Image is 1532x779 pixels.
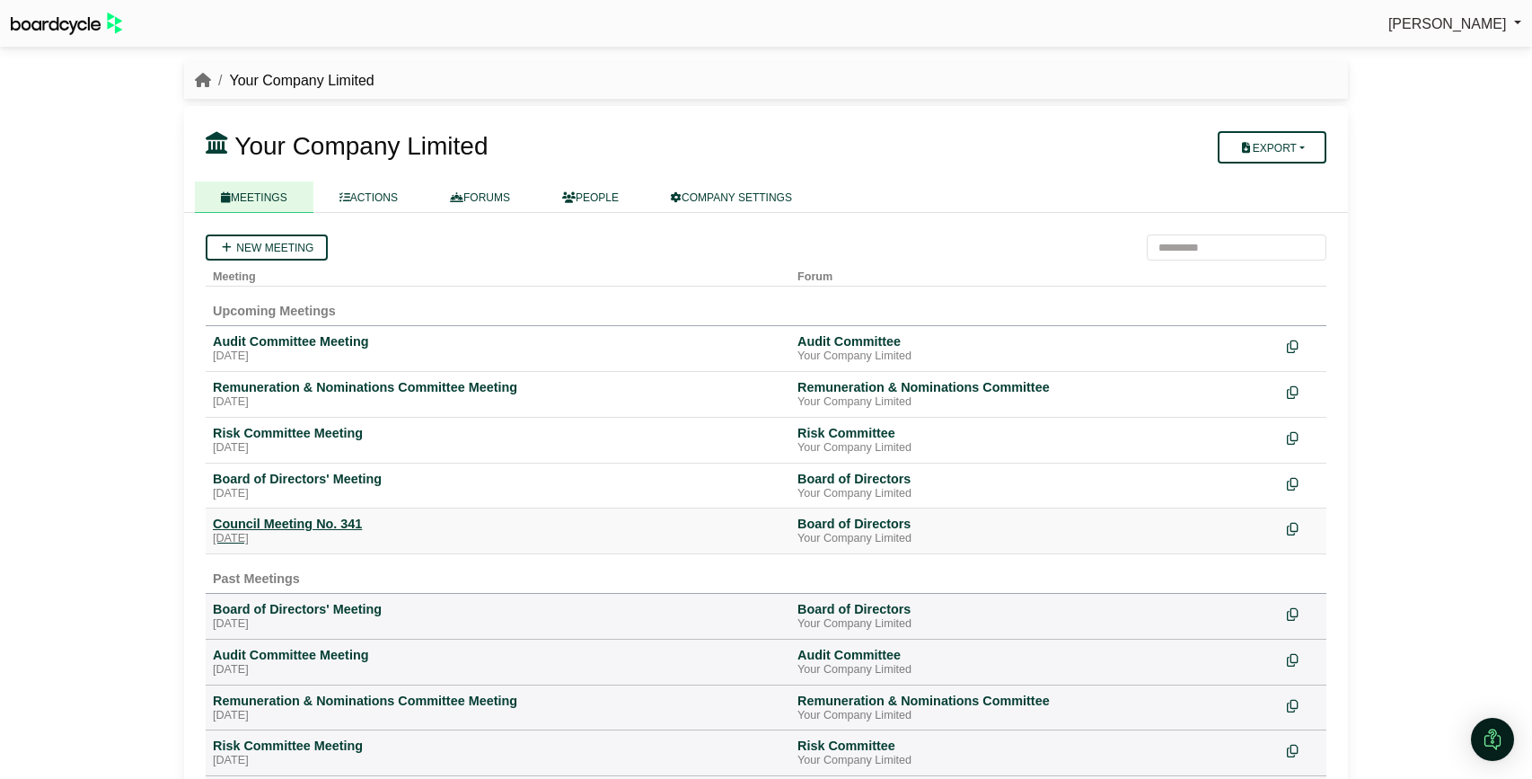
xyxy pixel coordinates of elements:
[790,261,1280,287] th: Forum
[213,379,783,395] div: Remuneration & Nominations Committee Meeting
[797,441,1272,456] div: Your Company Limited
[213,617,783,632] div: [DATE]
[1218,131,1326,164] button: Export
[213,571,300,586] span: Past Meetings
[797,693,1272,709] div: Remuneration & Nominations Committee
[1287,471,1319,495] div: Make a copy
[206,235,328,261] a: New meeting
[195,69,374,93] nav: breadcrumb
[206,261,790,287] th: Meeting
[1287,425,1319,449] div: Make a copy
[797,647,1272,677] a: Audit Committee Your Company Limited
[213,487,783,501] div: [DATE]
[797,617,1272,632] div: Your Company Limited
[213,441,783,456] div: [DATE]
[213,738,783,754] div: Risk Committee Meeting
[213,471,783,487] div: Board of Directors' Meeting
[797,333,1272,350] div: Audit Committee
[313,181,424,213] a: ACTIONS
[1287,333,1319,358] div: Make a copy
[213,516,783,546] a: Council Meeting No. 341 [DATE]
[213,647,783,663] div: Audit Committee Meeting
[195,181,313,213] a: MEETINGS
[797,350,1272,364] div: Your Company Limited
[211,69,374,93] li: Your Company Limited
[213,738,783,768] a: Risk Committee Meeting [DATE]
[213,425,783,441] div: Risk Committee Meeting
[213,693,783,709] div: Remuneration & Nominations Committee Meeting
[797,693,1272,723] a: Remuneration & Nominations Committee Your Company Limited
[797,532,1272,546] div: Your Company Limited
[797,487,1272,501] div: Your Company Limited
[797,738,1272,754] div: Risk Committee
[11,13,122,35] img: BoardcycleBlackGreen-aaafeed430059cb809a45853b8cf6d952af9d84e6e89e1f1685b34bfd5cb7d64.svg
[213,647,783,677] a: Audit Committee Meeting [DATE]
[1287,693,1319,717] div: Make a copy
[1287,647,1319,671] div: Make a copy
[797,709,1272,723] div: Your Company Limited
[213,532,783,546] div: [DATE]
[213,379,783,410] a: Remuneration & Nominations Committee Meeting [DATE]
[797,379,1272,410] a: Remuneration & Nominations Committee Your Company Limited
[797,601,1272,632] a: Board of Directors Your Company Limited
[1388,13,1521,36] a: [PERSON_NAME]
[797,425,1272,441] div: Risk Committee
[1287,738,1319,762] div: Make a copy
[213,333,783,364] a: Audit Committee Meeting [DATE]
[1471,718,1514,761] div: Open Intercom Messenger
[213,516,783,532] div: Council Meeting No. 341
[797,663,1272,677] div: Your Company Limited
[234,132,488,160] span: Your Company Limited
[797,395,1272,410] div: Your Company Limited
[213,304,336,318] span: Upcoming Meetings
[1287,601,1319,625] div: Make a copy
[797,471,1272,487] div: Board of Directors
[213,601,783,617] div: Board of Directors' Meeting
[797,738,1272,768] a: Risk Committee Your Company Limited
[797,516,1272,532] div: Board of Directors
[797,754,1272,768] div: Your Company Limited
[797,516,1272,546] a: Board of Directors Your Company Limited
[213,663,783,677] div: [DATE]
[1388,16,1507,31] span: [PERSON_NAME]
[797,601,1272,617] div: Board of Directors
[645,181,818,213] a: COMPANY SETTINGS
[1287,379,1319,403] div: Make a copy
[797,471,1272,501] a: Board of Directors Your Company Limited
[213,709,783,723] div: [DATE]
[213,601,783,632] a: Board of Directors' Meeting [DATE]
[213,471,783,501] a: Board of Directors' Meeting [DATE]
[797,333,1272,364] a: Audit Committee Your Company Limited
[797,379,1272,395] div: Remuneration & Nominations Committee
[213,333,783,350] div: Audit Committee Meeting
[424,181,536,213] a: FORUMS
[797,425,1272,456] a: Risk Committee Your Company Limited
[213,350,783,364] div: [DATE]
[797,647,1272,663] div: Audit Committee
[536,181,645,213] a: PEOPLE
[213,693,783,723] a: Remuneration & Nominations Committee Meeting [DATE]
[1287,516,1319,540] div: Make a copy
[213,754,783,768] div: [DATE]
[213,395,783,410] div: [DATE]
[213,425,783,456] a: Risk Committee Meeting [DATE]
